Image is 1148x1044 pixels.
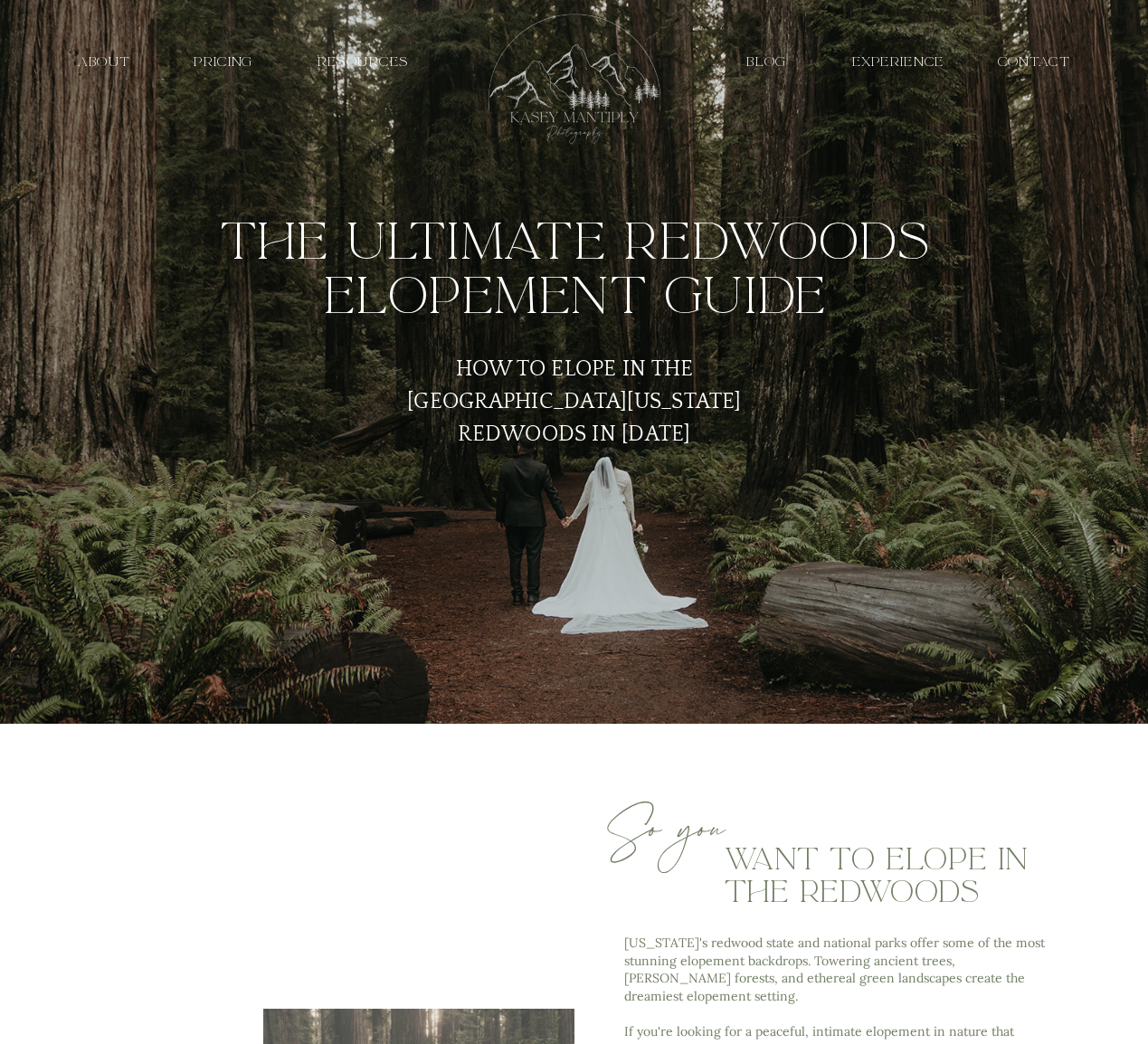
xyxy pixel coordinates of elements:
a: contact [991,53,1078,71]
h3: So you [604,784,762,869]
a: Blog [736,53,798,71]
a: resources [301,53,425,71]
h3: How to Elope in the [GEOGRAPHIC_DATA][US_STATE] Redwoods in [DATE] [385,353,764,416]
a: EXPERIENCE [848,53,949,71]
a: PRICING [182,53,266,71]
a: about [62,53,147,71]
h1: The Ultimate Redwoods Elopement Guide [191,214,959,324]
h2: want to elope in the redwoods [725,843,1061,925]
